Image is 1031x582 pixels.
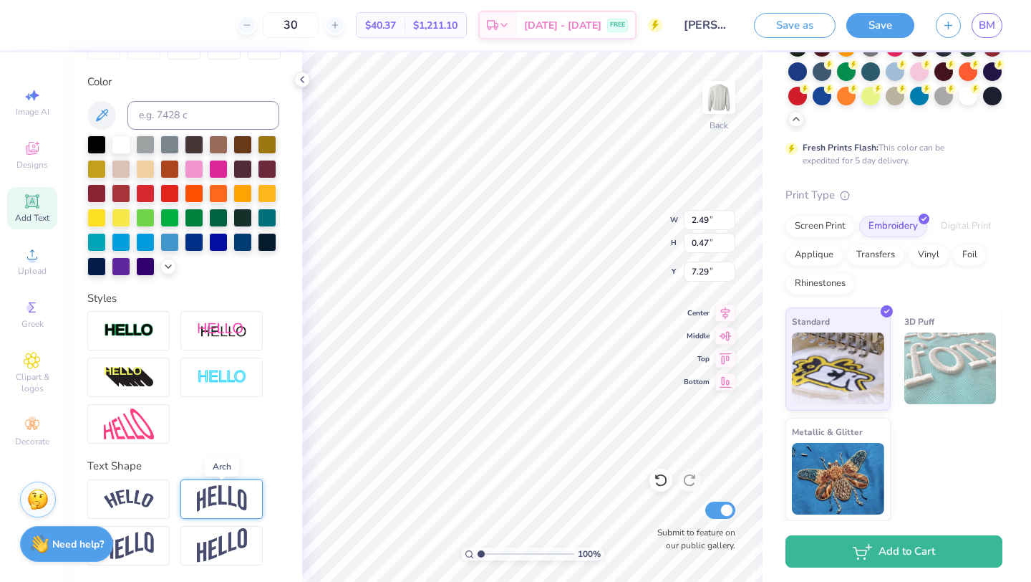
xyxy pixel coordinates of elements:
span: Metallic & Glitter [792,424,863,439]
img: Shadow [197,322,247,340]
span: Add Text [15,212,49,224]
img: Negative Space [197,369,247,386]
input: e.g. 7428 c [127,101,279,130]
span: Middle [684,331,710,341]
div: Screen Print [785,216,855,237]
div: Foil [953,244,987,266]
span: Top [684,354,710,364]
span: Clipart & logos [7,371,57,394]
span: 100 % [578,548,601,560]
div: Transfers [847,244,904,266]
img: Metallic & Glitter [792,443,884,515]
button: Save as [754,13,836,38]
span: Designs [16,159,48,171]
span: FREE [610,20,625,30]
img: Arch [197,485,247,512]
span: 3D Puff [904,314,934,329]
div: Applique [785,244,843,266]
input: – – [263,12,319,38]
img: Standard [792,333,884,404]
img: Back [705,83,733,112]
span: Greek [21,318,44,330]
img: 3d Illusion [104,366,154,389]
div: Digital Print [931,216,1001,237]
span: Decorate [15,436,49,447]
strong: Need help? [52,538,104,551]
span: Upload [18,265,47,277]
input: Untitled Design [673,11,743,39]
span: Image AI [16,106,49,118]
button: Save [846,13,914,38]
span: BM [979,17,995,34]
img: Free Distort [104,409,154,439]
div: Vinyl [909,244,949,266]
span: [DATE] - [DATE] [524,18,601,33]
div: Color [87,74,279,90]
div: Back [710,119,728,132]
div: This color can be expedited for 5 day delivery. [803,141,979,167]
div: Text Shape [87,458,279,474]
div: Styles [87,290,279,307]
button: Add to Cart [785,535,1002,568]
img: Flag [104,532,154,560]
span: Standard [792,314,830,329]
img: Arc [104,490,154,509]
span: $1,211.10 [413,18,458,33]
a: BM [972,13,1002,38]
div: Rhinestones [785,273,855,295]
img: Rise [197,528,247,563]
label: Submit to feature on our public gallery. [649,526,735,552]
div: Embroidery [859,216,927,237]
img: Stroke [104,323,154,339]
div: Print Type [785,187,1002,204]
span: $40.37 [365,18,396,33]
div: Arch [205,457,239,477]
strong: Fresh Prints Flash: [803,142,878,153]
span: Center [684,308,710,318]
img: 3D Puff [904,333,997,404]
span: Bottom [684,377,710,387]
